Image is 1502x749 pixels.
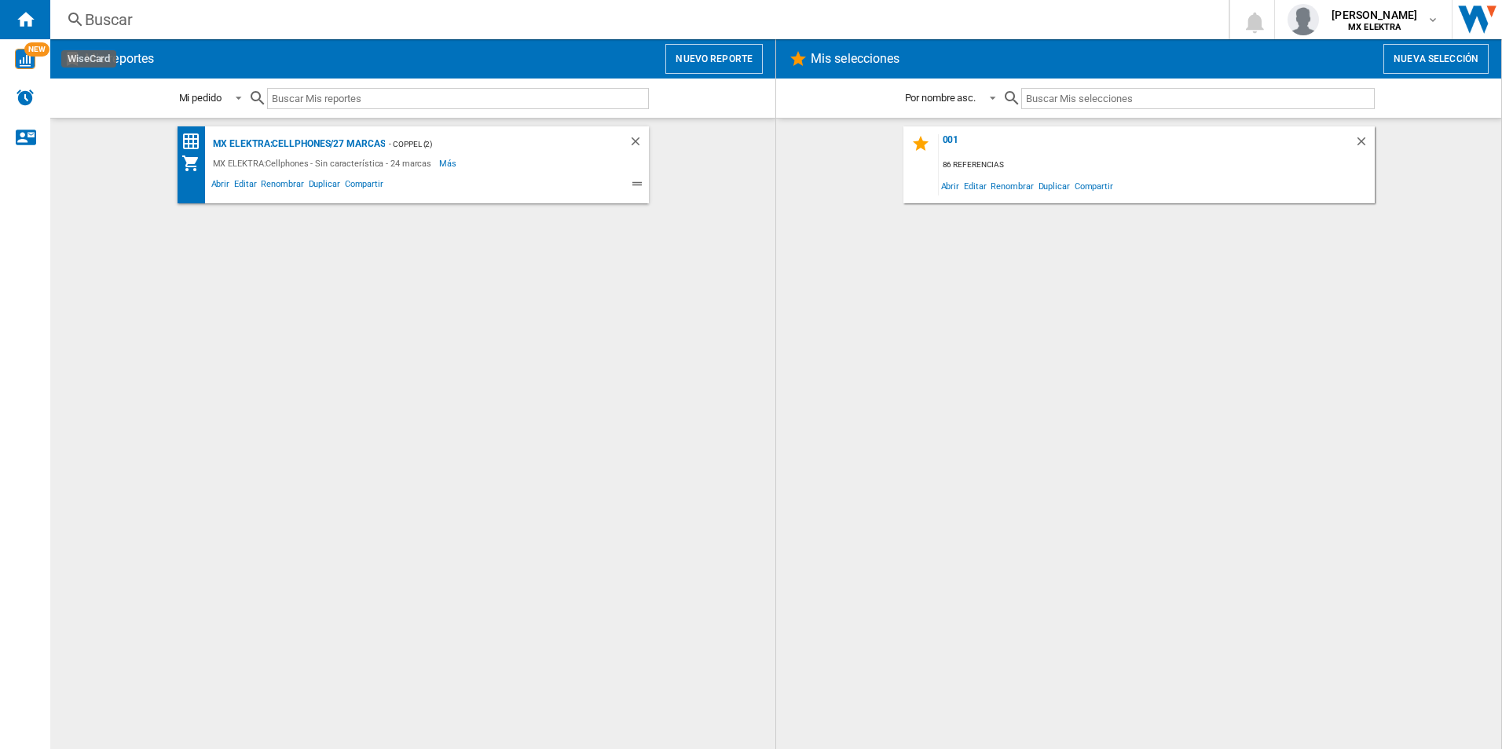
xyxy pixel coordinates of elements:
[962,175,988,196] span: Editar
[1072,175,1116,196] span: Compartir
[181,154,209,173] div: Mi colección
[1036,175,1072,196] span: Duplicar
[15,49,35,69] img: wise-card.svg
[267,88,649,109] input: Buscar Mis reportes
[628,134,649,154] div: Borrar
[179,92,222,104] div: Mi pedido
[439,154,459,173] span: Más
[905,92,976,104] div: Por nombre asc.
[1021,88,1374,109] input: Buscar Mis selecciones
[1348,22,1401,32] b: MX ELEKTRA
[988,175,1035,196] span: Renombrar
[16,88,35,107] img: alerts-logo.svg
[306,177,343,195] span: Duplicar
[209,154,440,173] div: MX ELEKTRA:Cellphones - Sin característica - 24 marcas
[343,177,386,195] span: Compartir
[258,177,306,195] span: Renombrar
[1354,134,1375,155] div: Borrar
[85,9,1188,31] div: Buscar
[385,134,596,154] div: - Coppel (2)
[1383,44,1489,74] button: Nueva selección
[209,134,386,154] div: MX ELEKTRA:Cellphones/27 marcas
[181,132,209,152] div: Matriz de precios
[209,177,233,195] span: Abrir
[232,177,258,195] span: Editar
[1288,4,1319,35] img: profile.jpg
[82,44,157,74] h2: Mis reportes
[1332,7,1417,23] span: [PERSON_NAME]
[939,134,1354,155] div: 001
[939,175,962,196] span: Abrir
[665,44,763,74] button: Nuevo reporte
[24,42,49,57] span: NEW
[939,155,1375,175] div: 86 referencias
[808,44,903,74] h2: Mis selecciones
